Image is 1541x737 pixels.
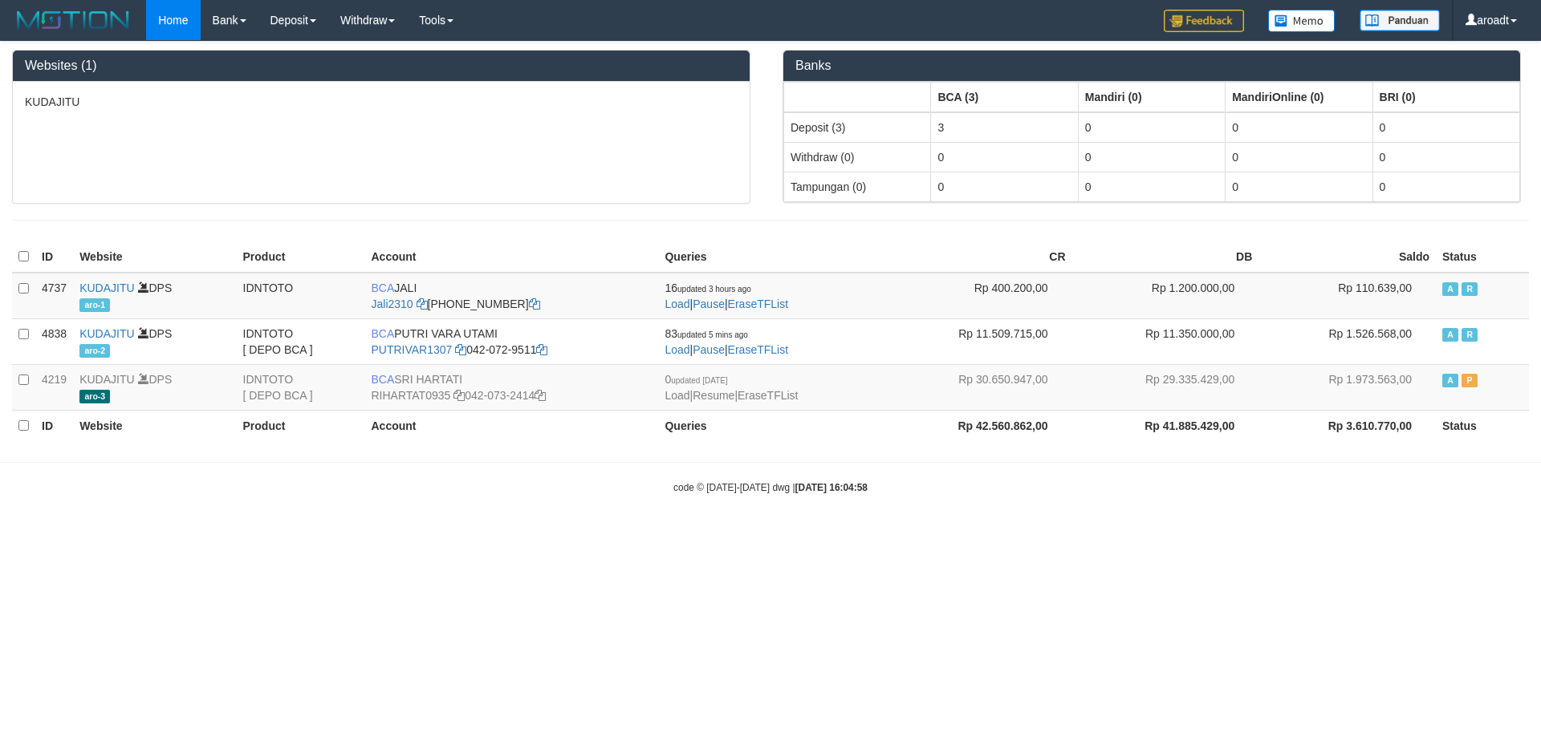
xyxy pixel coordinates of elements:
img: Feedback.jpg [1164,10,1244,32]
a: EraseTFList [728,298,788,310]
a: EraseTFList [728,343,788,356]
a: Copy PUTRIVAR1307 to clipboard [455,343,466,356]
span: 16 [665,281,750,294]
span: | | [665,327,788,356]
span: 0 [665,373,727,386]
a: KUDAJITU [79,373,134,386]
span: updated [DATE] [671,376,727,385]
a: Copy RIHARTAT0935 to clipboard [453,389,465,402]
a: EraseTFList [738,389,798,402]
a: KUDAJITU [79,281,134,294]
span: Active [1442,328,1458,342]
h3: Websites (1) [25,59,738,73]
td: 0 [1078,172,1225,201]
td: 0 [1372,142,1519,172]
td: IDNTOTO [ DEPO BCA ] [237,318,365,364]
th: Account [364,241,658,273]
th: Website [73,241,236,273]
td: 0 [1078,142,1225,172]
a: Copy Jali2310 to clipboard [417,298,428,310]
td: 4838 [35,318,73,364]
th: Group: activate to sort column ascending [1078,82,1225,112]
a: PUTRIVAR1307 [371,343,452,356]
img: Button%20Memo.svg [1268,10,1336,32]
td: PUTRI VARA UTAMI 042-072-9511 [364,318,658,364]
td: 4737 [35,273,73,319]
span: updated 3 hours ago [677,285,751,294]
a: Load [665,389,689,402]
th: Rp 3.610.770,00 [1258,410,1436,441]
th: Group: activate to sort column ascending [931,82,1078,112]
span: aro-2 [79,344,110,358]
span: aro-3 [79,390,110,403]
a: Resume [693,389,734,402]
td: 0 [1226,142,1372,172]
h3: Banks [795,59,1508,73]
td: Withdraw (0) [784,142,931,172]
span: aro-1 [79,298,110,312]
td: DPS [73,318,236,364]
th: DB [1072,241,1259,273]
a: Pause [693,343,725,356]
td: Rp 400.200,00 [885,273,1072,319]
span: updated 5 mins ago [677,330,748,339]
td: Rp 1.200.000,00 [1072,273,1259,319]
a: KUDAJITU [79,327,134,340]
td: 0 [931,172,1078,201]
span: Paused [1462,374,1478,387]
th: Product [237,410,365,441]
a: Jali2310 [371,298,413,310]
td: 0 [931,142,1078,172]
th: Status [1436,241,1529,273]
span: Active [1442,374,1458,387]
th: Rp 41.885.429,00 [1072,410,1259,441]
th: Group: activate to sort column ascending [784,82,931,112]
th: CR [885,241,1072,273]
span: Active [1442,282,1458,296]
td: Rp 11.509.715,00 [885,318,1072,364]
a: Copy 0420732414 to clipboard [535,389,546,402]
img: MOTION_logo.png [12,8,134,32]
td: Rp 11.350.000,00 [1072,318,1259,364]
a: Copy 6127014941 to clipboard [529,298,540,310]
span: BCA [371,327,394,340]
span: Running [1462,328,1478,342]
td: Rp 30.650.947,00 [885,364,1072,410]
th: Group: activate to sort column ascending [1226,82,1372,112]
th: ID [35,410,73,441]
td: SRI HARTATI 042-073-2414 [364,364,658,410]
th: Product [237,241,365,273]
td: DPS [73,364,236,410]
span: 83 [665,327,747,340]
a: Copy 0420729511 to clipboard [536,343,547,356]
th: Website [73,410,236,441]
td: 0 [1226,172,1372,201]
a: Load [665,343,689,356]
td: Rp 29.335.429,00 [1072,364,1259,410]
p: KUDAJITU [25,94,738,110]
td: IDNTOTO [ DEPO BCA ] [237,364,365,410]
td: 4219 [35,364,73,410]
td: IDNTOTO [237,273,365,319]
th: Saldo [1258,241,1436,273]
span: | | [665,373,798,402]
td: Rp 1.526.568,00 [1258,318,1436,364]
th: Account [364,410,658,441]
td: Rp 110.639,00 [1258,273,1436,319]
th: Group: activate to sort column ascending [1372,82,1519,112]
span: | | [665,281,788,310]
td: 0 [1372,172,1519,201]
small: code © [DATE]-[DATE] dwg | [673,482,868,493]
td: Deposit (3) [784,112,931,143]
a: Load [665,298,689,310]
td: 0 [1226,112,1372,143]
td: 0 [1372,112,1519,143]
th: Status [1436,410,1529,441]
th: ID [35,241,73,273]
strong: [DATE] 16:04:58 [795,482,868,493]
th: Queries [658,410,884,441]
img: panduan.png [1360,10,1440,31]
td: Tampungan (0) [784,172,931,201]
span: Running [1462,282,1478,296]
th: Queries [658,241,884,273]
